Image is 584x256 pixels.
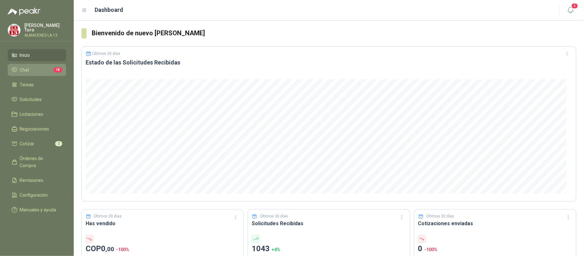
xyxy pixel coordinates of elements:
[106,245,114,253] span: ,00
[8,79,66,91] a: Tareas
[20,111,44,118] span: Licitaciones
[20,192,48,199] span: Configuración
[418,219,572,227] h3: Cotizaciones enviadas
[116,247,129,252] span: -100 %
[260,213,288,219] p: Últimos 30 días
[20,206,56,213] span: Manuales y ayuda
[20,140,35,147] span: Cotizar
[86,59,572,66] h3: Estado de las Solicitudes Recibidas
[252,243,406,255] p: 1043
[20,96,42,103] span: Solicitudes
[92,28,576,38] h3: Bienvenido de nuevo [PERSON_NAME]
[20,155,60,169] span: Órdenes de Compra
[8,123,66,135] a: Negociaciones
[418,243,572,255] p: 0
[252,219,406,227] h3: Solicitudes Recibidas
[20,66,30,73] span: Chat
[8,189,66,201] a: Configuración
[565,4,576,16] button: 4
[272,247,280,252] span: + 4 %
[8,174,66,186] a: Remisiones
[8,49,66,61] a: Inicio
[426,213,454,219] p: Últimos 30 días
[93,51,121,56] p: Últimos 30 días
[24,23,66,32] p: [PERSON_NAME] Toro
[425,247,438,252] span: -100 %
[8,204,66,216] a: Manuales y ayuda
[8,24,20,36] img: Company Logo
[8,64,66,76] a: Chat18
[20,125,49,132] span: Negociaciones
[8,93,66,106] a: Solicitudes
[20,81,34,88] span: Tareas
[8,108,66,120] a: Licitaciones
[8,152,66,172] a: Órdenes de Compra
[95,5,123,14] h1: Dashboard
[8,138,66,150] a: Cotizar2
[20,177,44,184] span: Remisiones
[55,141,62,146] span: 2
[8,8,40,15] img: Logo peakr
[94,213,122,219] p: Últimos 30 días
[53,67,62,73] span: 18
[86,219,240,227] h3: Has vendido
[20,52,30,59] span: Inicio
[571,3,578,9] span: 4
[101,244,114,253] span: 0
[24,33,66,37] p: ALMACENES LA 13
[86,243,240,255] p: COP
